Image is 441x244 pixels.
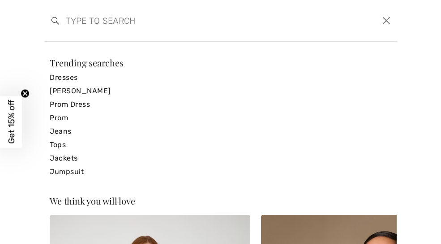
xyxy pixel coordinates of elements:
a: Tops [50,138,391,152]
a: Prom Dress [50,98,391,111]
a: Jumpsuit [50,165,391,179]
div: Trending searches [50,58,391,67]
a: Jeans [50,125,391,138]
img: search the website [51,17,59,25]
a: Jackets [50,152,391,165]
span: Get 15% off [6,100,17,144]
button: Close [379,13,394,28]
a: [PERSON_NAME] [50,84,391,98]
a: Dresses [50,71,391,84]
span: Help [21,6,40,14]
span: We think you will love [50,195,135,207]
input: TYPE TO SEARCH [59,7,305,34]
button: Close teaser [21,89,30,98]
a: Prom [50,111,391,125]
